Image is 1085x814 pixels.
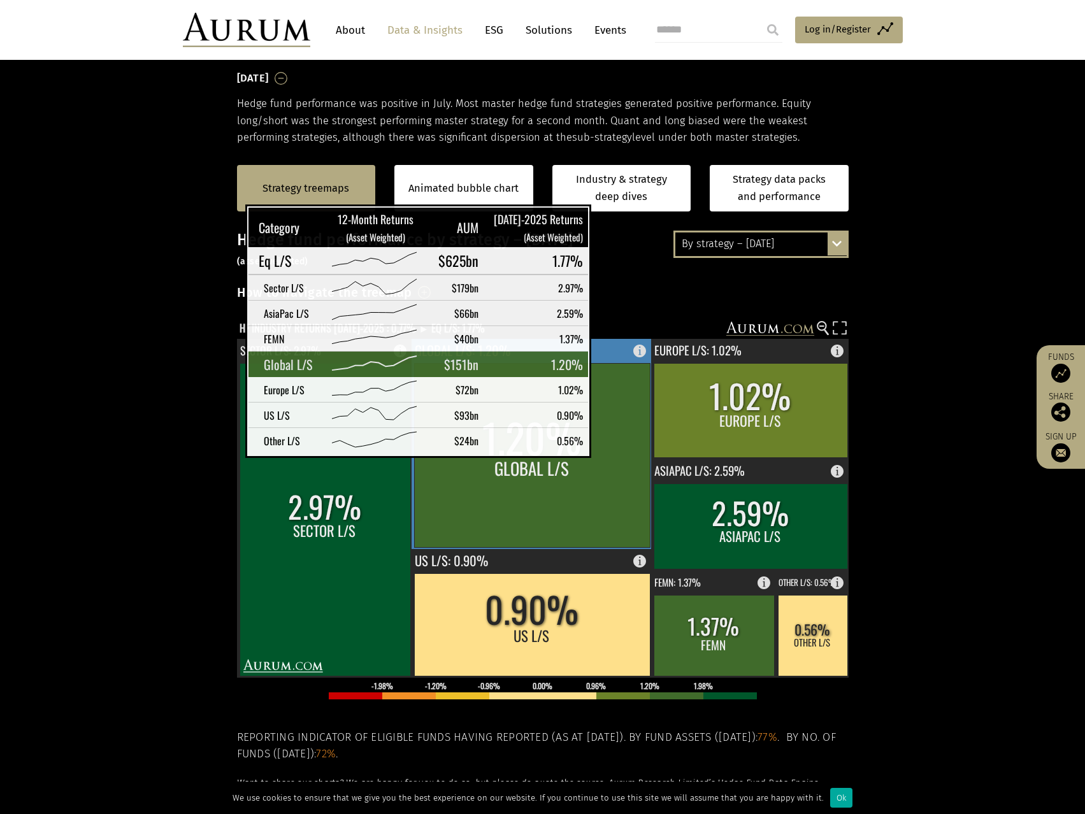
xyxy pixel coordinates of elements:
div: By strategy – [DATE] [675,232,847,255]
h5: Reporting indicator of eligible funds having reported (as at [DATE]). By fund assets ([DATE]): . ... [237,729,849,763]
h3: [DATE] [237,69,269,88]
a: Strategy treemaps [262,180,349,197]
div: Ok [830,788,852,808]
em: Want to share our charts? We are happy for you to do so, but please do quote the source: Aurum Re... [237,778,819,789]
a: Solutions [519,18,578,42]
p: Hedge fund performance was positive in July. Most master hedge fund strategies generated positive... [237,96,849,146]
img: Aurum [183,13,310,47]
a: Log in/Register [795,17,903,43]
span: Log in/Register [805,22,871,37]
a: Animated bubble chart [408,180,519,197]
a: About [329,18,371,42]
h3: Hedge fund performance by strategy – [DATE] [237,231,849,269]
a: Strategy data packs and performance [710,165,849,211]
img: Access Funds [1051,364,1070,383]
small: (asset weighted) [237,256,308,267]
input: Submit [760,17,786,43]
span: sub-strategy [572,131,632,143]
a: Funds [1043,352,1079,383]
a: ESG [478,18,510,42]
div: Share [1043,392,1079,422]
a: Sign up [1043,431,1079,462]
h3: How to navigate the treemap [237,282,412,303]
a: Industry & strategy deep dives [552,165,691,211]
img: Share this post [1051,403,1070,422]
img: Sign up to our newsletter [1051,443,1070,462]
a: Data & Insights [381,18,469,42]
span: 72% [316,747,336,760]
span: 77% [758,731,777,744]
a: Events [588,18,626,42]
